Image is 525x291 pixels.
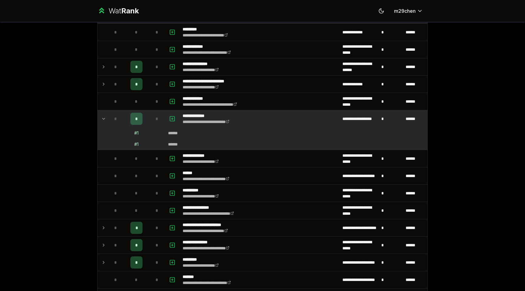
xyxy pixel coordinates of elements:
span: Rank [121,6,139,15]
div: # 1 [134,130,139,136]
a: WatRank [97,6,139,16]
button: m29chen [389,5,428,16]
div: Wat [108,6,139,16]
span: m29chen [394,7,416,15]
div: # 1 [134,141,139,147]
